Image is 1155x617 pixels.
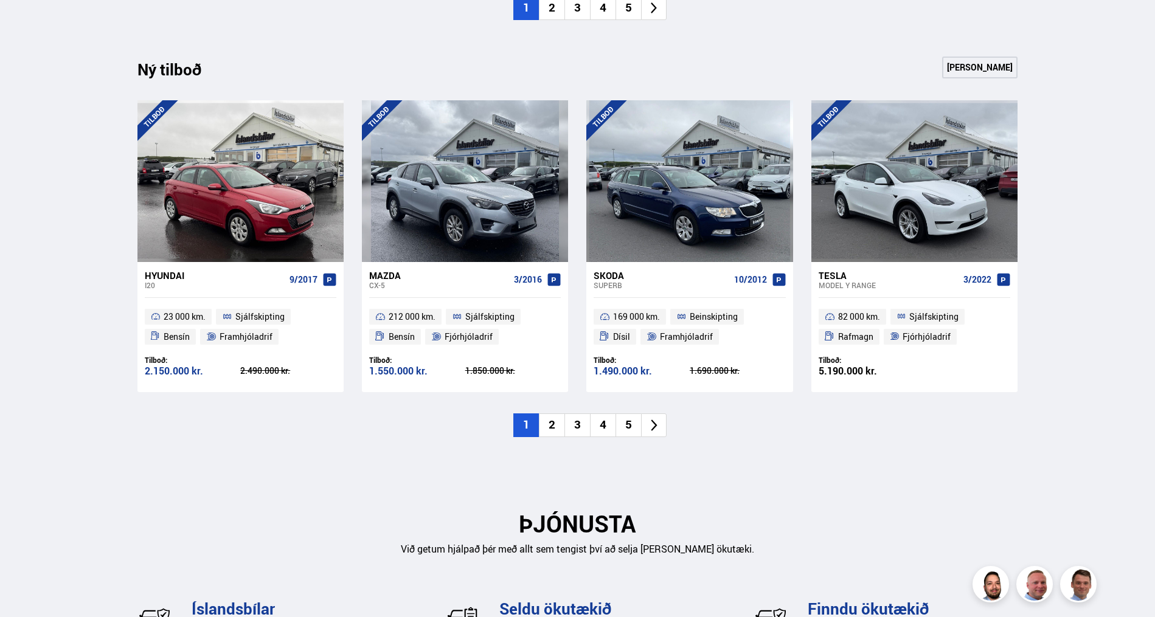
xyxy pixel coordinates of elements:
[389,329,415,344] span: Bensín
[819,356,915,365] div: Tilboð:
[539,413,564,437] li: 2
[240,367,336,375] div: 2.490.000 kr.
[613,309,660,324] span: 169 000 km.
[819,270,959,281] div: Tesla
[590,413,616,437] li: 4
[445,329,493,344] span: Fjórhjóladrif
[137,542,1018,556] p: Við getum hjálpað þér með allt sem tengist því að selja [PERSON_NAME] ökutæki.
[660,329,713,344] span: Framhjóladrif
[514,275,542,284] span: 3/2016
[1018,568,1055,604] img: siFngHWaQ9KaOqBr.png
[369,270,509,281] div: Mazda
[389,309,435,324] span: 212 000 km.
[942,57,1018,78] a: [PERSON_NAME]
[613,329,630,344] span: Dísil
[369,366,465,376] div: 1.550.000 kr.
[137,262,344,392] a: Hyundai i20 9/2017 23 000 km. Sjálfskipting Bensín Framhjóladrif Tilboð: 2.150.000 kr. 2.490.000 kr.
[235,309,285,324] span: Sjálfskipting
[734,275,767,284] span: 10/2012
[164,329,190,344] span: Bensín
[10,5,46,41] button: Opna LiveChat spjallviðmót
[690,367,786,375] div: 1.690.000 kr.
[909,309,959,324] span: Sjálfskipting
[369,356,465,365] div: Tilboð:
[819,281,959,289] div: Model Y RANGE
[811,262,1018,392] a: Tesla Model Y RANGE 3/2022 82 000 km. Sjálfskipting Rafmagn Fjórhjóladrif Tilboð: 5.190.000 kr.
[594,356,690,365] div: Tilboð:
[145,366,241,376] div: 2.150.000 kr.
[594,366,690,376] div: 1.490.000 kr.
[145,356,241,365] div: Tilboð:
[838,309,880,324] span: 82 000 km.
[564,413,590,437] li: 3
[465,367,561,375] div: 1.850.000 kr.
[616,413,641,437] li: 5
[819,366,915,376] div: 5.190.000 kr.
[594,270,729,281] div: Skoda
[465,309,515,324] span: Sjálfskipting
[220,329,272,344] span: Framhjóladrif
[974,568,1011,604] img: nhp88E3Fdnt1Opn2.png
[1062,568,1098,604] img: FbJEzSuNWCJXmdc-.webp
[963,275,991,284] span: 3/2022
[290,275,317,284] span: 9/2017
[137,60,223,86] div: Ný tilboð
[369,281,509,289] div: CX-5
[586,262,793,392] a: Skoda Superb 10/2012 169 000 km. Beinskipting Dísil Framhjóladrif Tilboð: 1.490.000 kr. 1.690.000...
[362,262,568,392] a: Mazda CX-5 3/2016 212 000 km. Sjálfskipting Bensín Fjórhjóladrif Tilboð: 1.550.000 kr. 1.850.000 kr.
[145,270,285,281] div: Hyundai
[137,510,1018,537] h2: ÞJÓNUSTA
[513,413,539,437] li: 1
[164,309,206,324] span: 23 000 km.
[838,329,873,344] span: Rafmagn
[145,281,285,289] div: i20
[690,309,738,324] span: Beinskipting
[903,329,951,344] span: Fjórhjóladrif
[594,281,729,289] div: Superb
